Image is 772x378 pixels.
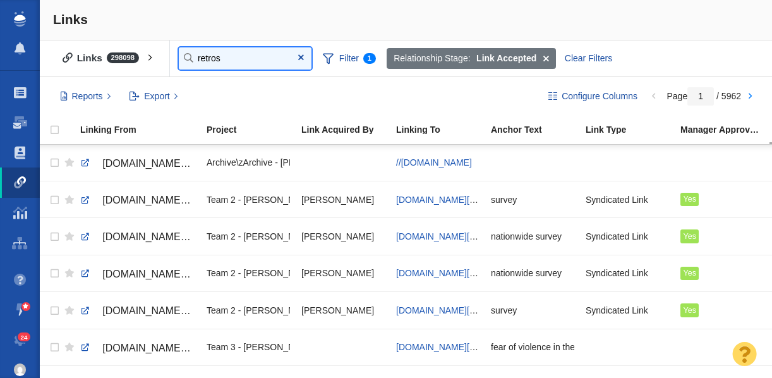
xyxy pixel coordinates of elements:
td: Syndicated Link [580,218,675,255]
div: Team 2 - [PERSON_NAME] | [PERSON_NAME] | [PERSON_NAME]\The Storage Center\The Storage Center - Di... [207,296,290,324]
span: Syndicated Link [586,305,648,316]
td: Taylor Tomita [296,218,390,255]
a: Link Acquired By [301,125,395,136]
div: Linking From [80,125,205,134]
img: buzzstream_logo_iconsimple.png [14,11,25,27]
a: Link Type [586,125,679,136]
div: Team 2 - [PERSON_NAME] | [PERSON_NAME] | [PERSON_NAME]\The Storage Center\The Storage Center - Di... [207,260,290,287]
span: [DOMAIN_NAME][URL] [102,195,209,205]
td: Yes [675,255,769,291]
span: Syndicated Link [586,267,648,279]
div: fear of violence in the workplace [491,334,574,361]
td: Taylor Tomita [296,181,390,218]
span: Relationship Stage: [394,52,470,65]
div: Team 2 - [PERSON_NAME] | [PERSON_NAME] | [PERSON_NAME]\The Storage Center\The Storage Center - Di... [207,223,290,250]
span: Reports [72,90,103,103]
td: Taylor Tomita [296,292,390,329]
a: [DOMAIN_NAME][URL] [80,190,195,211]
span: [DOMAIN_NAME][URL] [102,343,209,353]
span: Page / 5962 [666,91,741,101]
a: [DOMAIN_NAME][URL] [396,305,490,315]
span: Export [144,90,169,103]
div: survey [491,186,574,213]
a: //[DOMAIN_NAME] [396,157,472,168]
td: Taylor Tomita [296,255,390,291]
span: Yes [683,306,696,315]
a: Anchor Text [491,125,584,136]
div: Team 2 - [PERSON_NAME] | [PERSON_NAME] | [PERSON_NAME]\The Storage Center\The Storage Center - Di... [207,186,290,213]
td: Syndicated Link [580,255,675,291]
span: Yes [683,269,696,277]
span: [DOMAIN_NAME][URL] [102,231,209,242]
td: Syndicated Link [580,181,675,218]
button: Export [123,86,185,107]
span: Yes [683,232,696,241]
span: [PERSON_NAME] [301,194,374,205]
span: [DOMAIN_NAME][URL] [102,269,209,279]
td: Yes [675,181,769,218]
span: Yes [683,195,696,204]
button: Configure Columns [541,86,645,107]
div: survey [491,296,574,324]
span: [PERSON_NAME] [301,305,374,316]
a: [DOMAIN_NAME][URL] [80,338,195,359]
a: [DOMAIN_NAME][URL] [80,264,195,285]
span: 24 [18,332,31,342]
span: 1 [363,53,376,64]
div: Archive\zArchive - [PERSON_NAME]\[PERSON_NAME] - [US_STATE][GEOGRAPHIC_DATA] HPU\[PERSON_NAME] - ... [207,149,290,176]
a: Linking From [80,125,205,136]
td: Syndicated Link [580,292,675,329]
a: [DOMAIN_NAME][URL] [396,231,490,241]
span: Syndicated Link [586,231,648,242]
div: Link Type [586,125,679,134]
div: Link Acquired By [301,125,395,134]
div: Project [207,125,300,134]
span: [DOMAIN_NAME][URL] [102,305,209,316]
div: Linking To [396,125,490,134]
span: [DOMAIN_NAME][URL] [102,158,209,169]
a: [DOMAIN_NAME][URL] [80,226,195,248]
a: [DOMAIN_NAME][URL] [396,342,490,352]
div: nationwide survey [491,223,574,250]
span: Links [53,12,88,27]
a: [DOMAIN_NAME][URL] [396,195,490,205]
div: Clear Filters [557,48,619,70]
div: Anchor Text [491,125,584,134]
span: Filter [316,47,383,71]
a: [DOMAIN_NAME][URL] [396,268,490,278]
div: Team 3 - [PERSON_NAME] | Summer | [PERSON_NAME]\EMCI Wireless\EMCI Wireless - Digital PR - Do U.S... [207,334,290,361]
span: [PERSON_NAME] [301,267,374,279]
a: [DOMAIN_NAME][URL] [80,153,195,174]
span: [PERSON_NAME] [301,231,374,242]
strong: Link Accepted [476,52,536,65]
span: Configure Columns [562,90,637,103]
button: Reports [53,86,118,107]
input: Search [179,47,311,70]
td: Yes [675,218,769,255]
a: Linking To [396,125,490,136]
img: 4d4450a2c5952a6e56f006464818e682 [14,363,27,376]
div: nationwide survey [491,260,574,287]
a: [DOMAIN_NAME][URL] [80,300,195,322]
td: Yes [675,292,769,329]
span: Syndicated Link [586,194,648,205]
